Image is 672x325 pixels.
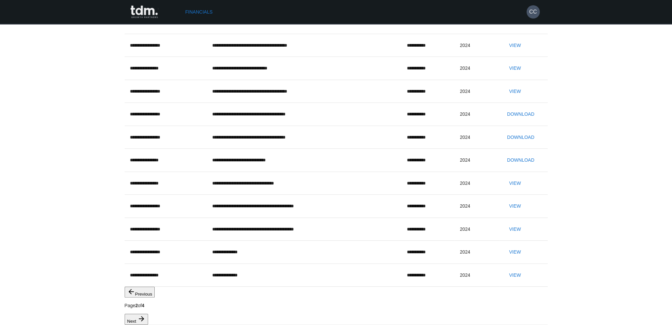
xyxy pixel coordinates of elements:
button: View [504,39,526,52]
button: View [504,85,526,98]
td: 2024 [455,103,499,126]
td: 2024 [455,126,499,149]
td: 2024 [455,57,499,80]
td: 2024 [455,34,499,57]
b: 4 [142,303,144,308]
h6: CC [529,8,537,16]
td: 2024 [455,264,499,287]
button: Download [504,108,537,120]
td: 2024 [455,241,499,264]
td: 2024 [455,149,499,172]
td: 2024 [455,80,499,103]
button: CC [527,5,540,19]
td: 2024 [455,172,499,195]
button: View [504,269,526,281]
a: Financials [183,6,215,18]
button: Download [504,131,537,143]
button: View [504,177,526,189]
b: 2 [135,303,138,308]
td: 2024 [455,218,499,241]
button: View [504,200,526,212]
p: Page of [125,302,155,309]
button: Download [504,154,537,166]
td: 2024 [455,195,499,218]
button: View [504,223,526,235]
button: View [504,62,526,74]
button: View [504,246,526,258]
button: next page [125,314,148,325]
button: previous page [125,287,155,298]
